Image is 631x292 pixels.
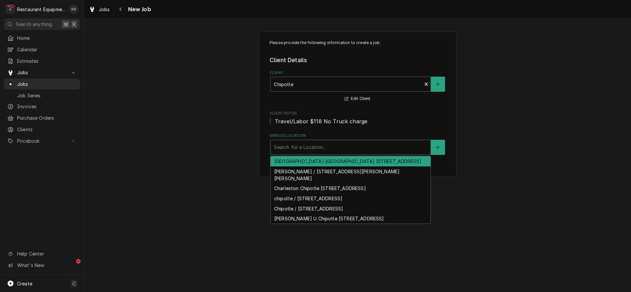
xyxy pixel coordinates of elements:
[17,126,77,133] span: Clients
[17,92,77,99] span: Job Series
[4,124,80,135] a: Clients
[126,5,151,14] span: New Job
[270,111,446,116] span: Client Notes
[17,114,77,121] span: Purchase Orders
[271,193,431,204] div: chipolte / [STREET_ADDRESS]
[17,58,77,64] span: Estimates
[259,32,457,177] div: Job Create/Update
[270,117,446,125] span: Client Notes
[344,95,371,103] button: Edit Client
[4,33,80,43] a: Home
[4,90,80,101] a: Job Series
[17,137,67,144] span: Pricebook
[4,18,80,30] button: Search anything⌘K
[17,69,67,76] span: Jobs
[270,56,446,64] legend: Client Details
[270,40,446,46] p: Please provide the following information to create a job:
[6,5,15,14] div: Restaurant Equipment Diagnostics's Avatar
[4,44,80,55] a: Calendar
[17,6,66,13] div: Restaurant Equipment Diagnostics
[436,82,440,86] svg: Create New Client
[431,140,445,155] button: Create New Location
[4,135,80,146] a: Go to Pricebook
[270,70,446,76] label: Client
[271,204,431,214] div: Chipotle / [STREET_ADDRESS]
[4,248,80,259] a: Go to Help Center
[72,280,76,287] span: C
[275,118,367,125] span: Travel/Labor $118 No Truck charge
[64,21,68,28] span: ⌘
[271,156,431,166] div: [GEOGRAPHIC_DATA] [GEOGRAPHIC_DATA] [STREET_ADDRESS]
[69,5,78,14] div: KR
[4,101,80,112] a: Invoices
[6,5,15,14] div: R
[271,183,431,193] div: Charleston Chipotle [STREET_ADDRESS]
[17,250,76,257] span: Help Center
[436,145,440,150] svg: Create New Location
[17,103,77,110] span: Invoices
[17,35,77,41] span: Home
[431,77,445,92] button: Create New Client
[4,112,80,123] a: Purchase Orders
[69,5,78,14] div: Kelli Robinette's Avatar
[271,166,431,183] div: [PERSON_NAME] / [STREET_ADDRESS][PERSON_NAME][PERSON_NAME]
[86,4,113,15] a: Jobs
[270,133,446,155] div: Service Location
[116,4,126,14] button: Navigate back
[17,281,32,286] span: Create
[17,46,77,53] span: Calendar
[17,81,77,87] span: Jobs
[4,79,80,89] a: Jobs
[16,21,52,28] span: Search anything
[270,133,446,138] label: Service Location
[4,56,80,66] a: Estimates
[4,260,80,271] a: Go to What's New
[4,67,80,78] a: Go to Jobs
[270,70,446,103] div: Client
[73,21,76,28] span: K
[17,262,76,269] span: What's New
[271,213,431,224] div: [PERSON_NAME] U Chipotle [STREET_ADDRESS]
[270,40,446,155] div: Job Create/Update Form
[99,6,110,13] span: Jobs
[270,111,446,125] div: Client Notes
